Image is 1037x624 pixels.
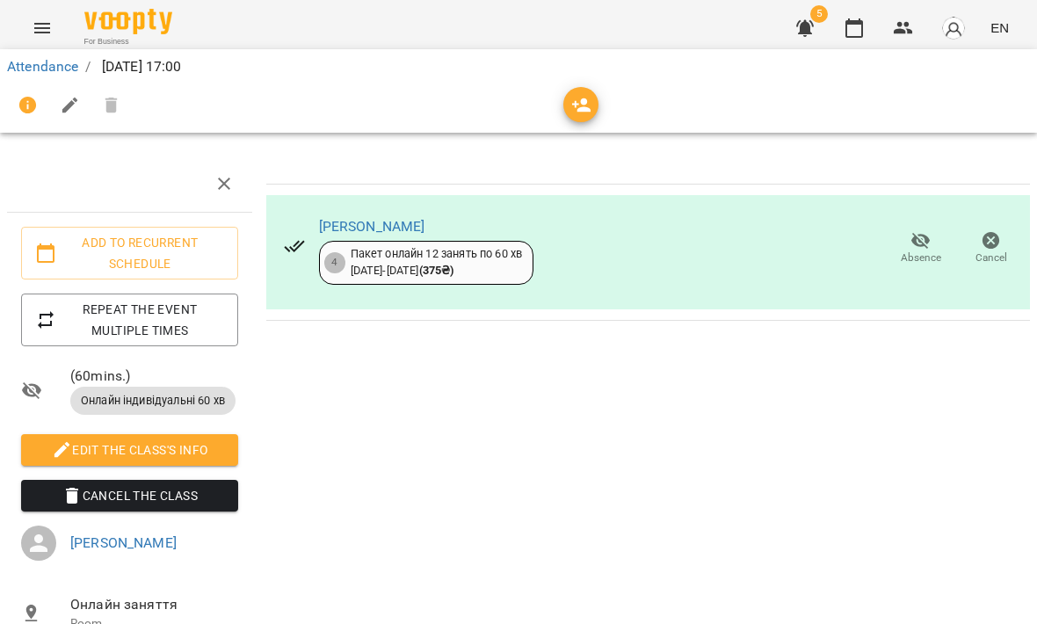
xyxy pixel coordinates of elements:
li: / [85,56,91,77]
span: EN [990,18,1009,37]
b: ( 375 ₴ ) [419,264,454,277]
button: Repeat the event multiple times [21,294,238,346]
span: Add to recurrent schedule [35,232,224,274]
span: Cancel the class [35,485,224,506]
span: Онлайн індивідуальні 60 хв [70,393,236,409]
span: Repeat the event multiple times [35,299,224,341]
span: ( 60 mins. ) [70,366,238,387]
img: avatar_s.png [941,16,966,40]
div: 4 [324,252,345,273]
div: Пакет онлайн 12 занять по 60 хв [DATE] - [DATE] [351,246,523,279]
span: Absence [901,250,941,265]
span: Edit the class's Info [35,439,224,461]
button: Cancel the class [21,480,238,512]
button: Cancel [956,224,1026,273]
span: 5 [810,5,828,23]
a: Attendance [7,58,78,75]
span: For Business [84,36,172,47]
img: Voopty Logo [84,9,172,34]
button: EN [983,11,1016,44]
button: Menu [21,7,63,49]
a: [PERSON_NAME] [70,534,177,551]
button: Add to recurrent schedule [21,227,238,279]
button: Absence [886,224,956,273]
span: Cancel [975,250,1007,265]
span: Онлайн заняття [70,594,238,615]
a: [PERSON_NAME] [319,218,425,235]
button: Edit the class's Info [21,434,238,466]
p: [DATE] 17:00 [98,56,182,77]
nav: breadcrumb [7,56,1030,77]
